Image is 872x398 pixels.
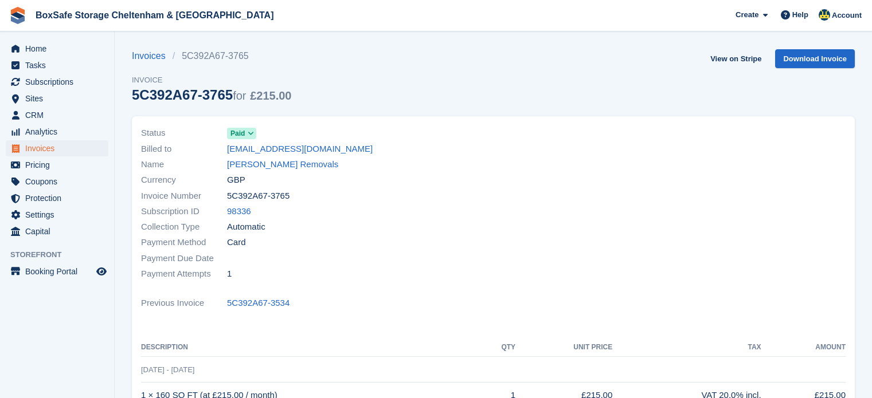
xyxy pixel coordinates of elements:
img: stora-icon-8386f47178a22dfd0bd8f6a31ec36ba5ce8667c1dd55bd0f319d3a0aa187defe.svg [9,7,26,24]
a: Preview store [95,265,108,278]
a: BoxSafe Storage Cheltenham & [GEOGRAPHIC_DATA] [31,6,278,25]
th: QTY [480,338,515,357]
a: menu [6,207,108,223]
span: Invoice [132,74,291,86]
a: menu [6,41,108,57]
span: Create [736,9,758,21]
div: 5C392A67-3765 [132,87,291,103]
a: menu [6,107,108,123]
span: Previous Invoice [141,297,227,310]
a: menu [6,174,108,190]
span: Pricing [25,157,94,173]
span: GBP [227,174,245,187]
a: Paid [227,127,256,140]
span: Payment Due Date [141,252,227,265]
a: menu [6,57,108,73]
th: Unit Price [515,338,612,357]
span: Payment Attempts [141,267,227,281]
span: 5C392A67-3765 [227,190,290,203]
span: Sites [25,90,94,107]
span: Card [227,236,246,249]
a: [EMAIL_ADDRESS][DOMAIN_NAME] [227,143,373,156]
span: Protection [25,190,94,206]
span: Analytics [25,124,94,140]
a: menu [6,223,108,239]
a: View on Stripe [706,49,766,68]
span: Name [141,158,227,171]
span: Capital [25,223,94,239]
a: menu [6,157,108,173]
a: menu [6,263,108,279]
img: Kim Virabi [819,9,830,21]
span: for [233,89,246,102]
a: Invoices [132,49,173,63]
span: Billed to [141,143,227,156]
a: 5C392A67-3534 [227,297,290,310]
span: Account [832,10,862,21]
th: Tax [612,338,761,357]
span: Status [141,127,227,140]
span: Collection Type [141,220,227,234]
span: Subscription ID [141,205,227,218]
a: [PERSON_NAME] Removals [227,158,338,171]
span: Invoice Number [141,190,227,203]
a: menu [6,74,108,90]
span: Booking Portal [25,263,94,279]
a: 98336 [227,205,251,218]
span: Payment Method [141,236,227,249]
a: Download Invoice [775,49,855,68]
span: Help [792,9,808,21]
span: Invoices [25,140,94,156]
span: Paid [230,128,245,139]
span: 1 [227,267,232,281]
span: Home [25,41,94,57]
span: [DATE] - [DATE] [141,365,194,374]
span: Automatic [227,220,265,234]
a: menu [6,124,108,140]
th: Description [141,338,480,357]
span: Currency [141,174,227,187]
span: Coupons [25,174,94,190]
span: Subscriptions [25,74,94,90]
span: Storefront [10,249,114,261]
span: CRM [25,107,94,123]
a: menu [6,190,108,206]
a: menu [6,140,108,156]
span: £215.00 [250,89,291,102]
span: Settings [25,207,94,223]
th: Amount [761,338,846,357]
a: menu [6,90,108,107]
nav: breadcrumbs [132,49,291,63]
span: Tasks [25,57,94,73]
